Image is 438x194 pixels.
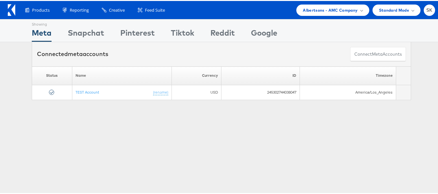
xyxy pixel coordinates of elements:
span: Creative [109,6,125,12]
span: Products [32,6,50,12]
span: Reporting [70,6,89,12]
div: Snapchat [68,26,104,41]
span: SK [426,7,432,11]
div: Meta [32,26,52,41]
td: America/Los_Angeles [300,84,396,99]
div: Pinterest [120,26,155,41]
th: Timezone [300,65,396,84]
span: meta [372,50,383,56]
a: (rename) [153,88,169,94]
span: Feed Suite [145,6,165,12]
div: Tiktok [171,26,194,41]
th: ID [221,65,300,84]
div: Google [251,26,277,41]
th: Currency [172,65,221,84]
div: Connected accounts [37,49,108,57]
span: Standard Mode [379,6,409,13]
span: meta [68,49,83,57]
button: ConnectmetaAccounts [350,46,406,61]
td: 245302744038047 [221,84,300,99]
span: Albertsons - AMC Company [303,6,358,13]
th: Status [32,65,72,84]
a: TEST Account [76,88,99,93]
th: Name [72,65,172,84]
div: Reddit [210,26,235,41]
div: Showing [32,18,52,26]
td: USD [172,84,221,99]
